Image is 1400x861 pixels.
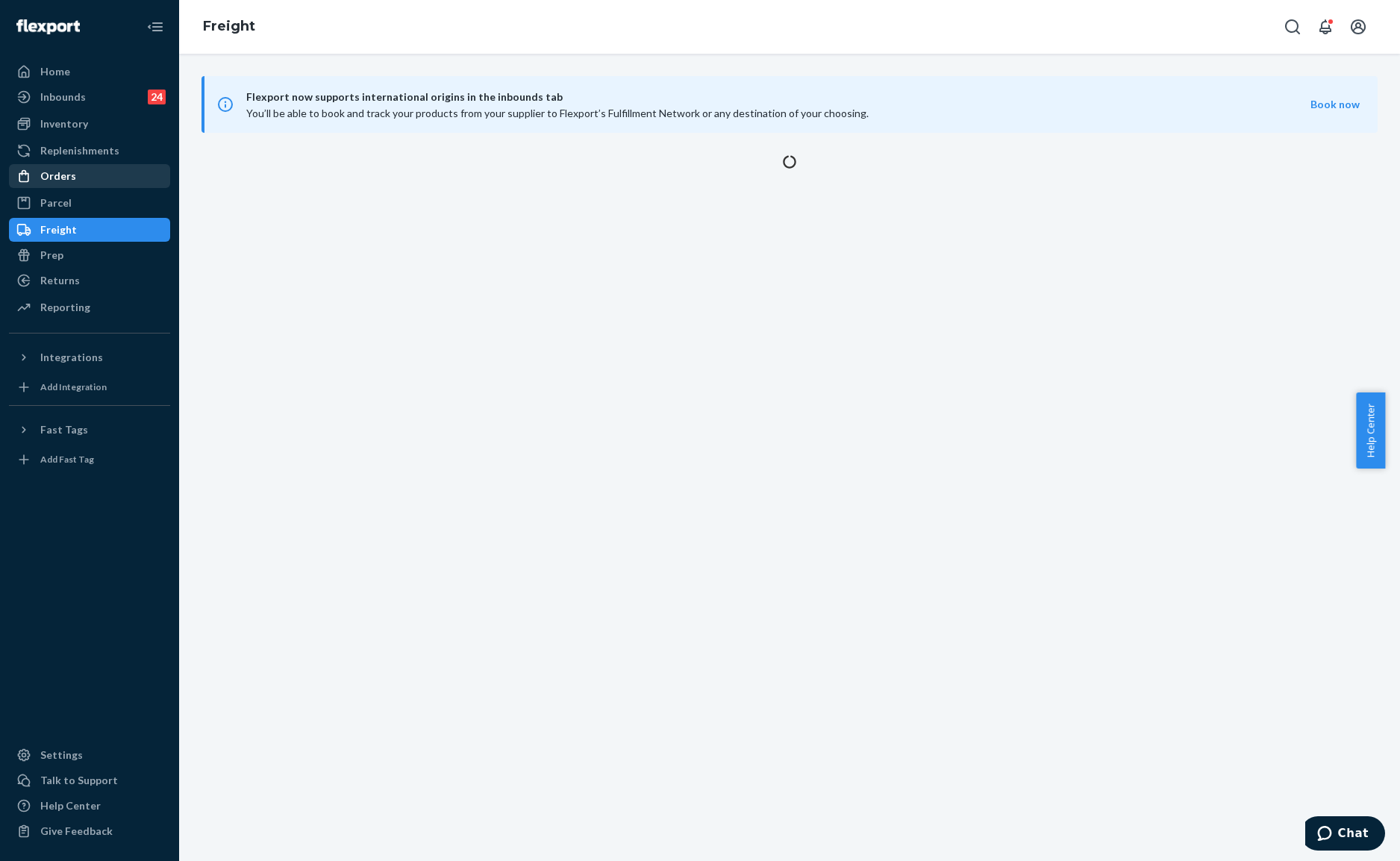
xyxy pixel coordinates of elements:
button: Close Navigation [140,12,170,42]
div: Orders [40,169,76,184]
a: Add Integration [9,375,170,399]
a: Add Fast Tag [9,448,170,472]
button: Talk to Support [9,768,170,792]
div: Parcel [40,195,72,210]
a: Reporting [9,295,170,319]
a: Home [9,60,170,84]
span: You’ll be able to book and track your products from your supplier to Flexport’s Fulfillment Netwo... [246,107,869,119]
div: Inbounds [40,90,86,104]
button: Open account menu [1343,12,1373,42]
button: Fast Tags [9,418,170,442]
div: Give Feedback [40,824,113,839]
a: Settings [9,743,170,767]
button: Book now [1310,97,1360,112]
div: Returns [40,273,80,288]
div: Fast Tags [40,422,88,437]
div: Inventory [40,116,88,131]
button: Open notifications [1310,12,1340,42]
button: Give Feedback [9,819,170,843]
a: Prep [9,243,170,267]
ol: breadcrumbs [191,5,267,48]
a: Freight [203,18,255,34]
div: Talk to Support [40,773,118,788]
div: 24 [148,90,166,104]
a: Freight [9,218,170,242]
a: Replenishments [9,139,170,163]
div: Reporting [40,300,90,315]
a: Help Center [9,794,170,818]
div: Integrations [40,350,103,365]
a: Inbounds24 [9,85,170,109]
div: Home [40,64,70,79]
button: Help Center [1356,392,1385,469]
div: Replenishments [40,143,119,158]
div: Settings [40,748,83,763]
div: Freight [40,222,77,237]
div: Help Center [40,798,101,813]
iframe: Opens a widget where you can chat to one of our agents [1305,816,1385,854]
a: Inventory [9,112,170,136]
div: Add Fast Tag [40,453,94,466]
div: Add Integration [40,381,107,393]
button: Open Search Box [1278,12,1307,42]
span: Flexport now supports international origins in the inbounds tab [246,88,1310,106]
div: Prep [40,248,63,263]
a: Returns [9,269,170,292]
button: Integrations [9,345,170,369]
a: Parcel [9,191,170,215]
a: Orders [9,164,170,188]
img: Flexport logo [16,19,80,34]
